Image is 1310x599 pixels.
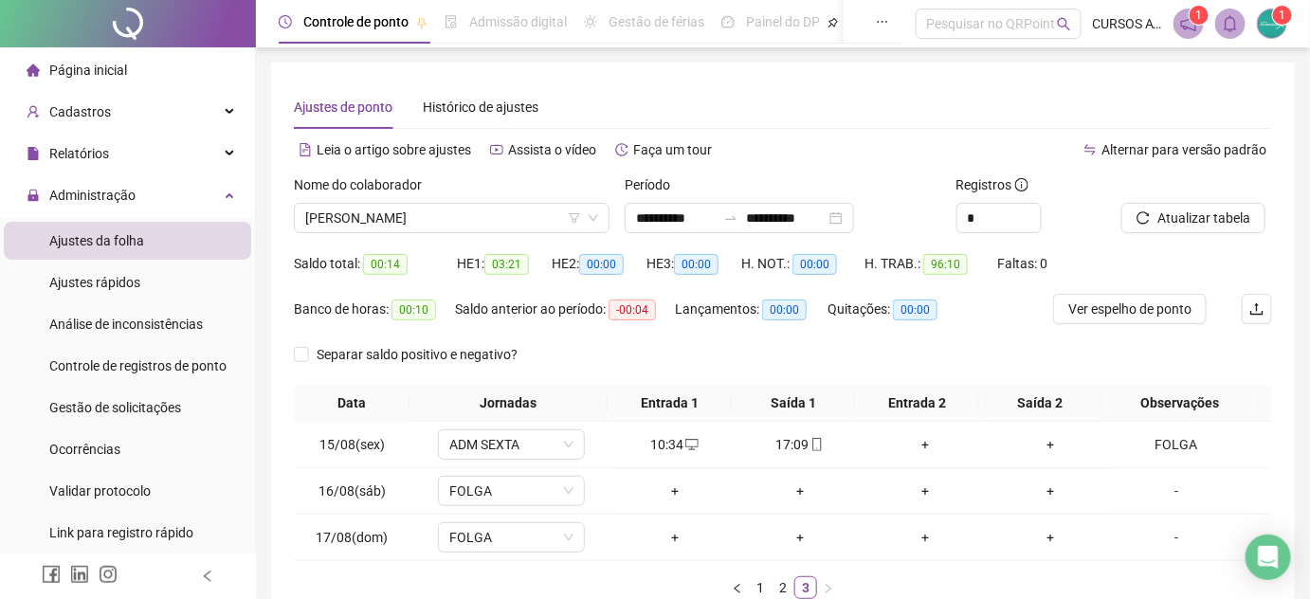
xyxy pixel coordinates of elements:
span: pushpin [828,17,839,28]
span: CURSOS AVANÇAR [1093,13,1162,34]
div: Saldo anterior ao período: [455,299,675,320]
span: Página inicial [49,63,127,78]
span: user-add [27,105,40,118]
button: Ver espelho de ponto [1053,294,1207,324]
span: swap-right [723,210,738,226]
span: 16/08(sáb) [318,483,386,499]
span: 17/08(dom) [317,530,389,545]
div: HE 1: [457,253,552,275]
sup: Atualize o seu contato no menu Meus Dados [1273,6,1292,25]
th: Entrada 2 [855,385,978,422]
span: Registros [956,174,1028,195]
span: youtube [490,143,503,156]
button: right [817,576,840,599]
span: Assista o vídeo [508,142,596,157]
th: Saída 1 [732,385,855,422]
a: 2 [773,577,793,598]
div: Lançamentos: [675,299,828,320]
span: upload [1249,301,1265,317]
div: FOLGA [1120,434,1232,455]
label: Período [625,174,682,195]
span: desktop [683,438,699,451]
span: 00:00 [762,299,807,320]
span: FRANCISCO EDUARDO RODRIGUES DE SOUSA [305,204,598,232]
button: Atualizar tabela [1121,203,1265,233]
div: + [995,434,1105,455]
div: + [620,481,730,501]
li: Próxima página [817,576,840,599]
span: left [732,583,743,594]
span: 00:00 [579,254,624,275]
div: Histórico de ajustes [423,97,538,118]
span: Ocorrências [49,442,120,457]
span: 03:21 [484,254,529,275]
span: Leia o artigo sobre ajustes [317,142,471,157]
div: + [870,481,980,501]
li: 1 [749,576,772,599]
span: mobile [809,438,824,451]
div: + [745,481,855,501]
button: left [726,576,749,599]
img: 23138 [1258,9,1286,38]
span: Relatórios [49,146,109,161]
span: -00:04 [609,299,656,320]
span: pushpin [416,17,428,28]
div: + [870,434,980,455]
span: Ver espelho de ponto [1068,299,1192,319]
th: Jornadas [409,385,609,422]
span: reload [1137,211,1150,225]
span: notification [1180,15,1197,32]
span: down [563,439,574,450]
span: Controle de ponto [303,14,409,29]
li: 3 [794,576,817,599]
span: file-text [299,143,312,156]
div: + [745,527,855,548]
span: history [615,143,628,156]
div: + [995,527,1105,548]
span: Atualizar tabela [1157,208,1250,228]
span: Ajustes da folha [49,233,144,248]
span: Alternar para versão padrão [1101,142,1267,157]
div: + [870,527,980,548]
div: Open Intercom Messenger [1246,535,1291,580]
span: linkedin [70,565,89,584]
span: clock-circle [279,15,292,28]
span: ellipsis [876,15,889,28]
span: down [563,485,574,497]
span: 96:10 [923,254,968,275]
a: 3 [795,577,816,598]
th: Observações [1101,385,1259,422]
div: + [620,527,730,548]
span: Gestão de solicitações [49,400,181,415]
div: + [995,481,1105,501]
span: filter [569,212,580,224]
span: Ajustes rápidos [49,275,140,290]
span: FOLGA [449,523,573,552]
span: Observações [1109,392,1251,413]
div: Ajustes de ponto [294,97,392,118]
span: right [823,583,834,594]
span: left [201,570,214,583]
div: 17:09 [745,434,855,455]
span: 00:00 [792,254,837,275]
span: 00:14 [363,254,408,275]
span: info-circle [1015,178,1028,191]
span: Faltas: 0 [997,256,1047,271]
th: Entrada 1 [608,385,731,422]
span: down [563,532,574,543]
div: HE 3: [646,253,741,275]
span: 15/08(sex) [319,437,385,452]
th: Data [294,385,409,422]
li: 2 [772,576,794,599]
div: - [1120,527,1232,548]
span: home [27,64,40,77]
span: 1 [1196,9,1203,22]
span: 00:00 [674,254,719,275]
span: file [27,147,40,160]
span: ADM SEXTA [449,430,573,459]
span: Administração [49,188,136,203]
div: H. TRAB.: [864,253,997,275]
div: - [1120,481,1232,501]
span: facebook [42,565,61,584]
span: file-done [445,15,458,28]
